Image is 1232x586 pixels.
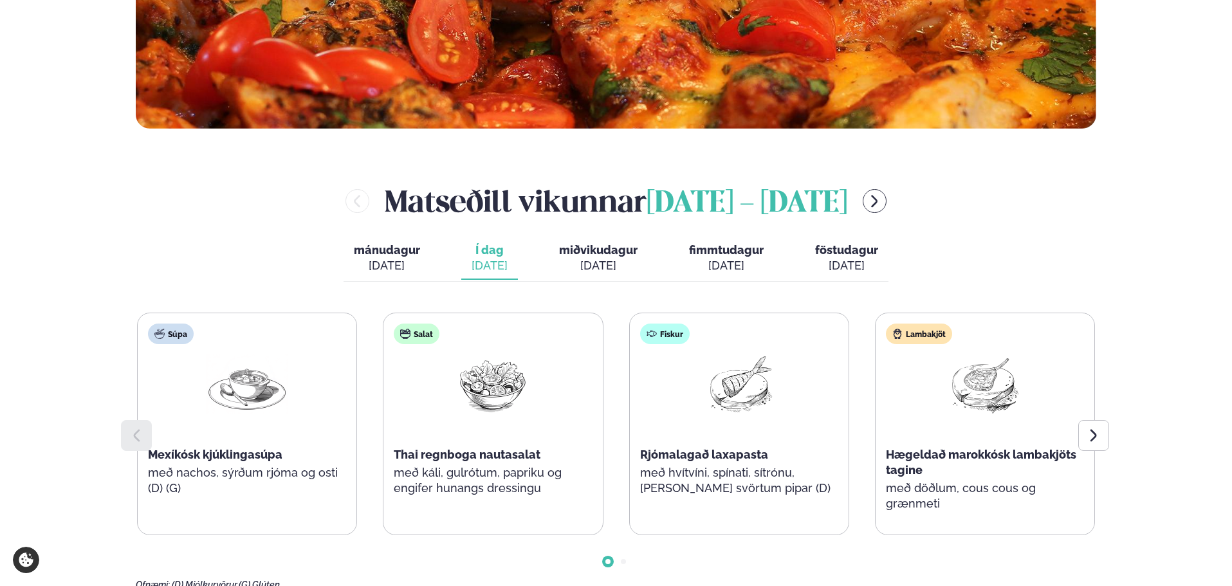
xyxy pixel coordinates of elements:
img: salad.svg [400,329,410,339]
img: fish.svg [647,329,657,339]
p: með hvítvíni, spínati, sítrónu, [PERSON_NAME] svörtum pipar (D) [640,465,838,496]
div: [DATE] [472,258,508,273]
button: miðvikudagur [DATE] [549,237,648,280]
p: með döðlum, cous cous og grænmeti [886,481,1084,511]
img: Salad.png [452,354,534,414]
div: [DATE] [815,258,878,273]
div: [DATE] [559,258,638,273]
span: [DATE] - [DATE] [647,190,847,218]
div: Lambakjöt [886,324,952,344]
h2: Matseðill vikunnar [385,180,847,222]
span: Hægeldað marokkósk lambakjöts tagine [886,448,1076,477]
img: Lamb.svg [892,329,903,339]
span: Go to slide 2 [621,559,626,564]
button: föstudagur [DATE] [805,237,888,280]
span: Í dag [472,243,508,258]
p: með káli, gulrótum, papriku og engifer hunangs dressingu [394,465,592,496]
button: fimmtudagur [DATE] [679,237,774,280]
img: Lamb-Meat.png [944,354,1026,414]
span: fimmtudagur [689,243,764,257]
span: föstudagur [815,243,878,257]
div: Fiskur [640,324,690,344]
img: soup.svg [154,329,165,339]
button: menu-btn-left [345,189,369,213]
span: Thai regnboga nautasalat [394,448,540,461]
a: Cookie settings [13,547,39,573]
button: Í dag [DATE] [461,237,518,280]
span: Go to slide 1 [605,559,611,564]
button: menu-btn-right [863,189,887,213]
div: Salat [394,324,439,344]
span: Mexíkósk kjúklingasúpa [148,448,282,461]
button: mánudagur [DATE] [344,237,430,280]
img: Soup.png [206,354,288,414]
p: með nachos, sýrðum rjóma og osti (D) (G) [148,465,346,496]
div: [DATE] [689,258,764,273]
span: miðvikudagur [559,243,638,257]
img: Fish.png [698,354,780,414]
div: Súpa [148,324,194,344]
div: [DATE] [354,258,420,273]
span: mánudagur [354,243,420,257]
span: Rjómalagað laxapasta [640,448,768,461]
